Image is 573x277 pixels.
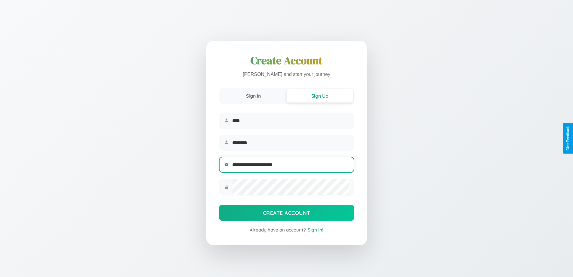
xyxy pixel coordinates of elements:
[566,126,570,151] div: Give Feedback
[219,205,354,221] button: Create Account
[308,227,323,233] span: Sign In!
[220,89,287,102] button: Sign In
[219,227,354,233] div: Already have an account?
[287,89,353,102] button: Sign Up
[219,53,354,68] h1: Create Account
[219,70,354,79] p: [PERSON_NAME] and start your journey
